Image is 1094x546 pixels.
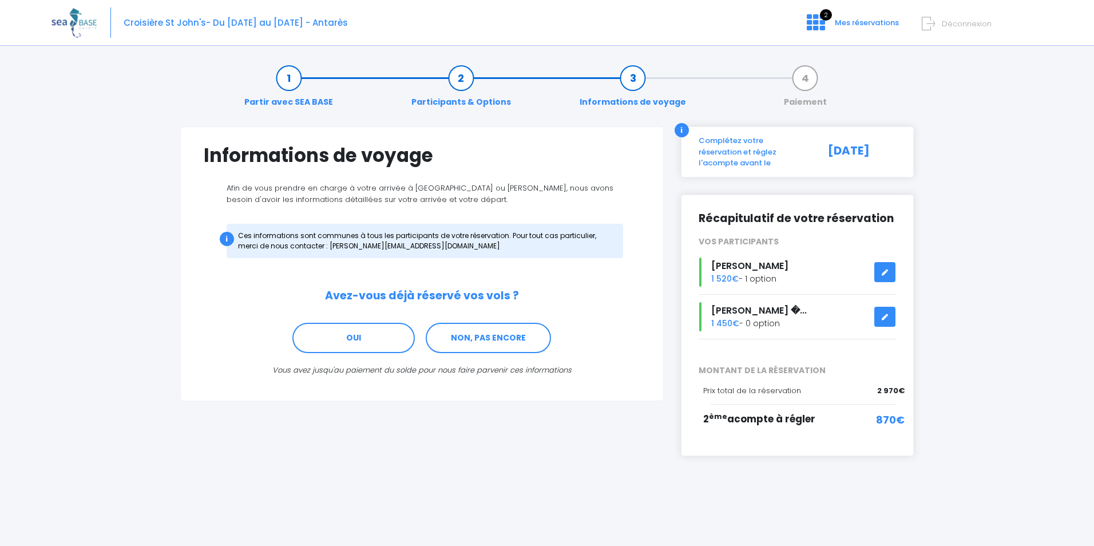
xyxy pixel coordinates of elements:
p: Afin de vous prendre en charge à votre arrivée à [GEOGRAPHIC_DATA] ou [PERSON_NAME], nous avons b... [204,183,640,205]
a: Paiement [778,72,833,108]
span: Prix total de la réservation [703,385,801,396]
span: 1 520€ [711,273,739,284]
div: i [675,123,689,137]
span: MONTANT DE LA RÉSERVATION [690,365,905,377]
div: Complétez votre réservation et réglez l'acompte avant le [690,135,815,169]
div: i [220,232,234,246]
h1: Informations de voyage [204,144,640,167]
a: Participants & Options [406,72,517,108]
i: Vous avez jusqu'au paiement du solde pour nous faire parvenir ces informations [272,365,572,375]
sup: ème [709,412,727,421]
span: Mes réservations [835,17,899,28]
span: 2 [820,9,832,21]
div: - 1 option [690,258,905,287]
div: VOS PARTICIPANTS [690,236,905,248]
h2: Avez-vous déjà réservé vos vols ? [204,290,640,303]
h2: Récapitulatif de votre réservation [699,212,897,225]
a: 2 Mes réservations [798,21,906,32]
span: [PERSON_NAME] �... [711,304,807,317]
div: [DATE] [815,135,905,169]
a: OUI [292,323,415,354]
a: Informations de voyage [574,72,692,108]
span: [PERSON_NAME] [711,259,788,272]
a: NON, PAS ENCORE [426,323,551,354]
div: - 0 option [690,302,905,331]
span: 1 450€ [711,318,739,329]
span: 2 acompte à régler [703,412,815,426]
div: Ces informations sont communes à tous les participants de votre réservation. Pour tout cas partic... [227,224,623,258]
a: Partir avec SEA BASE [239,72,339,108]
span: Croisière St John's- Du [DATE] au [DATE] - Antarès [124,17,348,29]
span: 870€ [876,412,905,428]
span: Déconnexion [942,18,992,29]
span: 2 970€ [877,385,905,397]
